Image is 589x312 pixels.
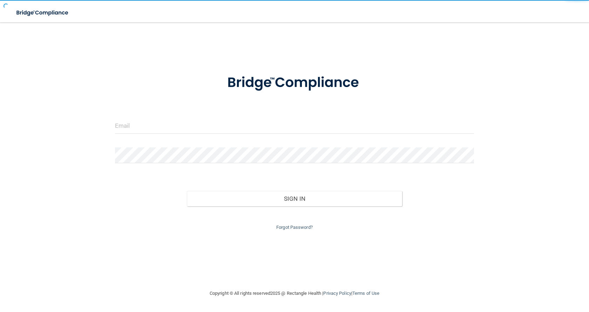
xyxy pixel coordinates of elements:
[323,291,351,296] a: Privacy Policy
[187,191,402,206] button: Sign In
[11,6,75,20] img: bridge_compliance_login_screen.278c3ca4.svg
[213,65,376,101] img: bridge_compliance_login_screen.278c3ca4.svg
[167,282,422,305] div: Copyright © All rights reserved 2025 @ Rectangle Health | |
[352,291,379,296] a: Terms of Use
[276,225,313,230] a: Forgot Password?
[115,118,474,134] input: Email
